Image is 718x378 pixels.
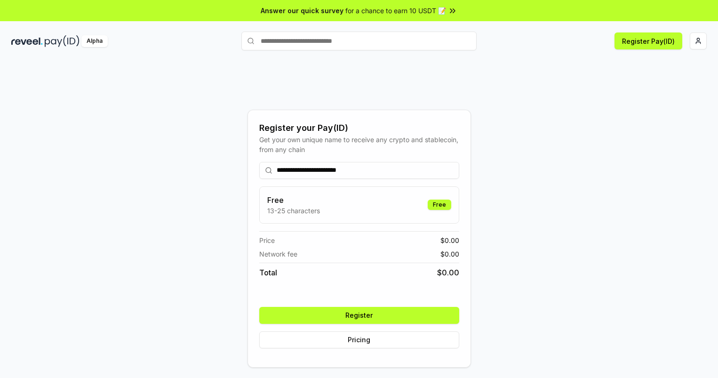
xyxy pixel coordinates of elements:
[259,267,277,278] span: Total
[45,35,80,47] img: pay_id
[259,135,459,154] div: Get your own unique name to receive any crypto and stablecoin, from any chain
[11,35,43,47] img: reveel_dark
[259,235,275,245] span: Price
[259,249,297,259] span: Network fee
[428,200,451,210] div: Free
[259,331,459,348] button: Pricing
[261,6,343,16] span: Answer our quick survey
[259,121,459,135] div: Register your Pay(ID)
[81,35,108,47] div: Alpha
[440,235,459,245] span: $ 0.00
[440,249,459,259] span: $ 0.00
[267,206,320,216] p: 13-25 characters
[259,307,459,324] button: Register
[345,6,446,16] span: for a chance to earn 10 USDT 📝
[437,267,459,278] span: $ 0.00
[267,194,320,206] h3: Free
[614,32,682,49] button: Register Pay(ID)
